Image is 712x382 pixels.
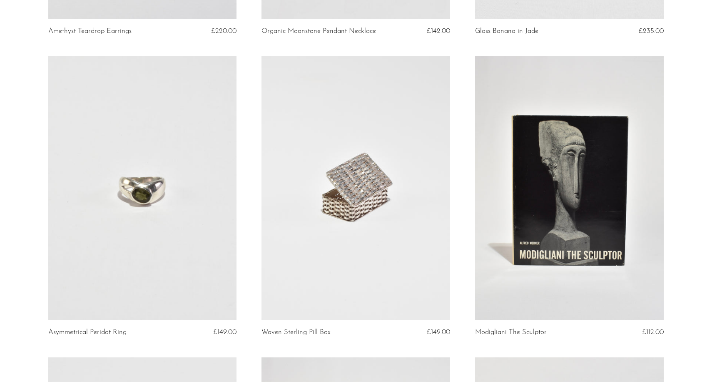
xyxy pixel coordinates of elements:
a: Modigliani The Sculptor [475,329,547,336]
a: Glass Banana in Jade [475,28,538,35]
span: £112.00 [642,329,664,336]
span: £142.00 [427,28,450,35]
a: Woven Sterling Pill Box [261,329,331,336]
span: £235.00 [639,28,664,35]
span: £149.00 [427,329,450,336]
a: Asymmetrical Peridot Ring [48,329,127,336]
a: Organic Moonstone Pendant Necklace [261,28,376,35]
a: Amethyst Teardrop Earrings [48,28,132,35]
span: £220.00 [211,28,237,35]
span: £149.00 [213,329,237,336]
